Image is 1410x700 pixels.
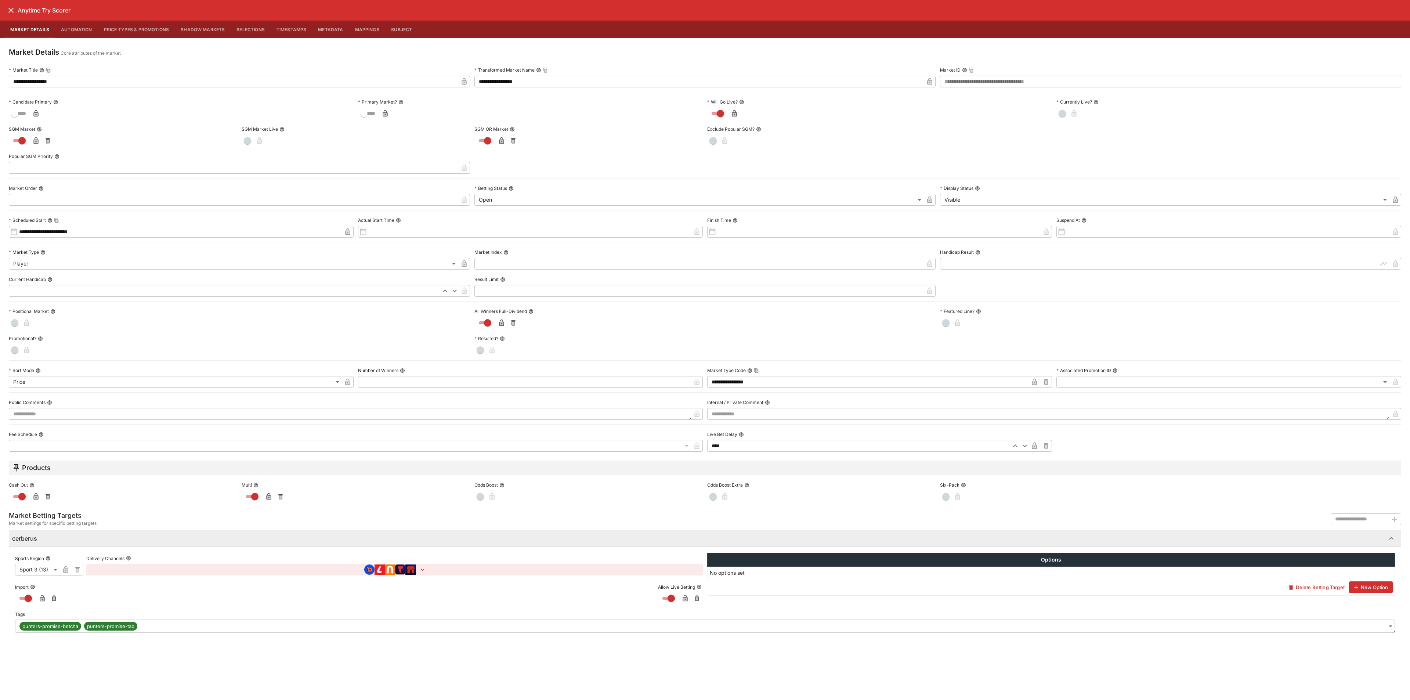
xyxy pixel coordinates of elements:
[53,100,58,105] button: Candidate Primary
[126,556,131,561] button: Delivery Channels
[37,127,42,132] button: SGM Market
[474,335,498,342] p: Resulted?
[658,584,695,590] p: Allow Live Betting
[1349,581,1393,593] button: New Option
[474,249,502,255] p: Market Index
[474,308,527,314] p: All Winners Full-Dividend
[4,4,18,17] button: close
[358,367,398,374] p: Number of Winners
[396,218,401,223] button: Actual Start Time
[474,482,498,488] p: Odds Boost
[940,308,975,314] p: Featured Line?
[733,218,738,223] button: Finish Time
[385,564,395,575] img: brand
[1284,581,1349,593] button: Delete Betting Target
[358,99,397,105] p: Primary Market?
[39,186,44,191] button: Market Order
[9,511,97,520] h5: Market Betting Targets
[1056,217,1080,223] p: Suspend At
[510,127,515,132] button: SGM OR Market
[9,520,97,527] span: Market settings for specific betting targets
[9,153,53,159] p: Popular SGM Priority
[9,367,34,374] p: Sort Mode
[15,564,60,575] div: Sport 3 (13)
[55,21,98,38] button: Automation
[175,21,231,38] button: Shadow Markets
[500,336,505,341] button: Resulted?
[30,584,35,589] button: Import
[940,482,959,488] p: Six-Pack
[543,68,548,73] button: Copy To Clipboard
[40,250,46,255] button: Market Type
[9,399,46,405] p: Public Comments
[39,432,44,437] button: Fee Schedule
[9,67,38,73] p: Market Title
[9,126,35,132] p: SGM Market
[528,309,534,314] button: All Winners Full-Dividend
[9,217,46,223] p: Scheduled Start
[15,555,44,562] p: Sports Region
[975,250,980,255] button: Handicap Result
[707,367,746,374] p: Market Type Code
[398,100,404,105] button: Primary Market?
[744,483,749,488] button: Odds Boost Extra
[707,99,738,105] p: Will Go Live?
[364,564,375,575] img: brand
[242,126,278,132] p: SGM Market Live
[50,309,55,314] button: Positional Market
[47,218,53,223] button: Scheduled StartCopy To Clipboard
[961,483,966,488] button: Six-Pack
[708,553,1395,567] th: Options
[9,431,37,437] p: Fee Schedule
[84,623,137,630] span: punters-promise-tab
[375,564,385,575] img: brand
[1056,367,1111,374] p: Associated Promotion ID
[707,482,743,488] p: Odds Boost Extra
[503,250,509,255] button: Market Index
[474,276,499,282] p: Result Limit
[61,50,121,57] p: Core attributes of the market
[1093,100,1099,105] button: Currently Live?
[15,584,29,590] p: Import
[707,217,731,223] p: Finish Time
[395,564,405,575] img: brand
[46,556,51,561] button: Sports Region
[474,67,535,73] p: Transformed Market Name
[707,399,763,405] p: Internal / Private Comment
[9,99,52,105] p: Candidate Primary
[1081,218,1087,223] button: Suspend At
[1056,99,1092,105] p: Currently Live?
[707,126,755,132] p: Exclude Popular SGM?
[754,368,759,373] button: Copy To Clipboard
[253,483,258,488] button: Multi
[697,584,702,589] button: Allow Live Betting
[405,564,416,575] img: brand
[36,368,41,373] button: Sort Mode
[9,258,458,270] div: Player
[98,21,175,38] button: Price Types & Promotions
[940,249,974,255] p: Handicap Result
[1113,368,1118,373] button: Associated Promotion ID
[509,186,514,191] button: Betting Status
[940,185,973,191] p: Display Status
[312,21,349,38] button: Metadata
[756,127,761,132] button: Exclude Popular SGM?
[500,277,505,282] button: Result Limit
[940,194,1389,206] div: Visible
[962,68,967,73] button: Market IDCopy To Clipboard
[38,336,43,341] button: Promotional?
[54,218,59,223] button: Copy To Clipboard
[4,21,55,38] button: Market Details
[747,368,752,373] button: Market Type CodeCopy To Clipboard
[47,400,52,405] button: Public Comments
[242,482,252,488] p: Multi
[19,623,81,630] span: punters-promise-betcha
[54,154,59,159] button: Popular SGM Priority
[46,68,51,73] button: Copy To Clipboard
[739,432,744,437] button: Live Bet Delay
[739,100,744,105] button: Will Go Live?
[86,555,124,562] p: Delivery Channels
[18,7,70,14] h6: Anytime Try Scorer
[9,308,49,314] p: Positional Market
[474,126,508,132] p: SGM OR Market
